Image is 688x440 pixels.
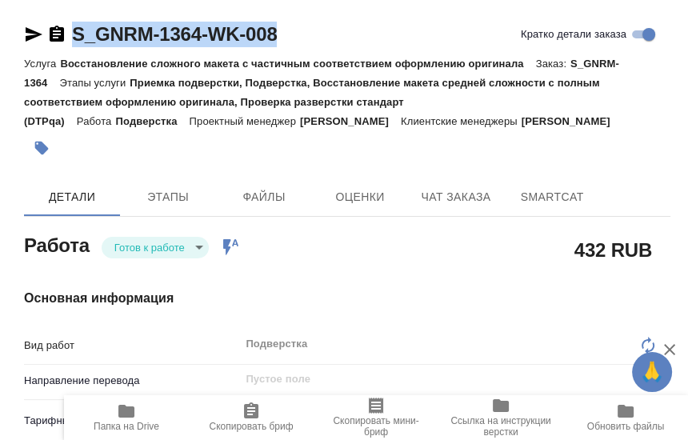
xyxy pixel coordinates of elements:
[300,115,401,127] p: [PERSON_NAME]
[322,187,398,207] span: Оценки
[638,355,666,389] span: 🙏
[563,395,688,440] button: Обновить файлы
[102,237,209,258] div: Готов к работе
[632,352,672,392] button: 🙏
[24,230,90,258] h2: Работа
[24,58,60,70] p: Услуга
[59,77,130,89] p: Этапы услуги
[24,25,43,44] button: Скопировать ссылку для ЯМессенджера
[24,77,600,127] p: Приемка подверстки, Подверстка, Восстановление макета средней сложности с полным соответствием оф...
[115,115,189,127] p: Подверстка
[189,395,314,440] button: Скопировать бриф
[536,58,570,70] p: Заказ:
[110,241,190,254] button: Готов к работе
[24,289,670,308] h4: Основная информация
[226,187,302,207] span: Файлы
[438,395,563,440] button: Ссылка на инструкции верстки
[190,115,300,127] p: Проектный менеджер
[587,421,665,432] span: Обновить файлы
[401,115,522,127] p: Клиентские менеджеры
[47,25,66,44] button: Скопировать ссылку
[244,370,633,389] input: Пустое поле
[24,338,239,354] p: Вид работ
[34,187,110,207] span: Детали
[64,395,189,440] button: Папка на Drive
[514,187,590,207] span: SmartCat
[130,187,206,207] span: Этапы
[418,187,494,207] span: Чат заказа
[209,421,293,432] span: Скопировать бриф
[522,115,622,127] p: [PERSON_NAME]
[72,23,277,45] a: S_GNRM-1364-WK-008
[521,26,626,42] span: Кратко детали заказа
[60,58,535,70] p: Восстановление сложного макета с частичным соответствием оформлению оригинала
[24,373,239,389] p: Направление перевода
[314,395,438,440] button: Скопировать мини-бриф
[94,421,159,432] span: Папка на Drive
[574,236,652,263] h2: 432 RUB
[448,415,554,438] span: Ссылка на инструкции верстки
[24,413,239,429] p: Тарифные единицы
[323,415,429,438] span: Скопировать мини-бриф
[24,130,59,166] button: Добавить тэг
[77,115,116,127] p: Работа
